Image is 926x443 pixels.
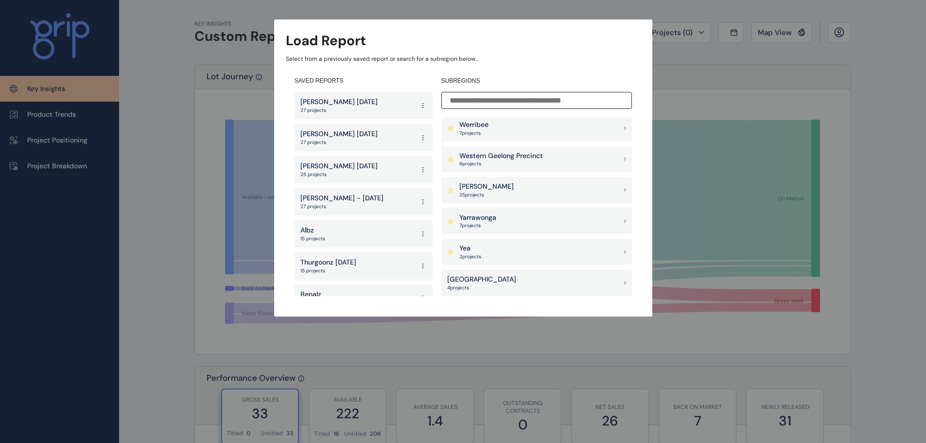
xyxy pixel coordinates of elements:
[300,129,378,139] p: [PERSON_NAME] [DATE]
[300,203,384,210] p: 27 projects
[286,31,366,50] h3: Load Report
[459,182,514,192] p: [PERSON_NAME]
[459,253,481,260] p: 2 project s
[300,258,356,267] p: Thurgoonz [DATE]
[459,130,489,137] p: 7 project s
[300,267,356,274] p: 15 projects
[300,226,325,235] p: Albz
[459,222,496,229] p: 7 project s
[459,192,514,198] p: 25 project s
[300,107,378,114] p: 27 projects
[300,161,378,171] p: [PERSON_NAME] [DATE]
[300,290,323,300] p: Benalz
[295,77,433,85] h4: SAVED REPORTS
[300,139,378,146] p: 27 projects
[459,213,496,223] p: Yarrawonga
[300,171,378,178] p: 25 projects
[459,244,481,253] p: Yea
[300,194,384,203] p: [PERSON_NAME] - [DATE]
[300,97,378,107] p: [PERSON_NAME] [DATE]
[459,120,489,130] p: Werribee
[300,235,325,242] p: 15 projects
[459,151,543,161] p: Western Geelong Precinct
[286,55,641,63] p: Select from a previously saved report or search for a subregion below...
[441,77,632,85] h4: SUBREGIONS
[447,275,516,284] p: [GEOGRAPHIC_DATA]
[447,284,516,291] p: 4 project s
[459,160,543,167] p: 6 project s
